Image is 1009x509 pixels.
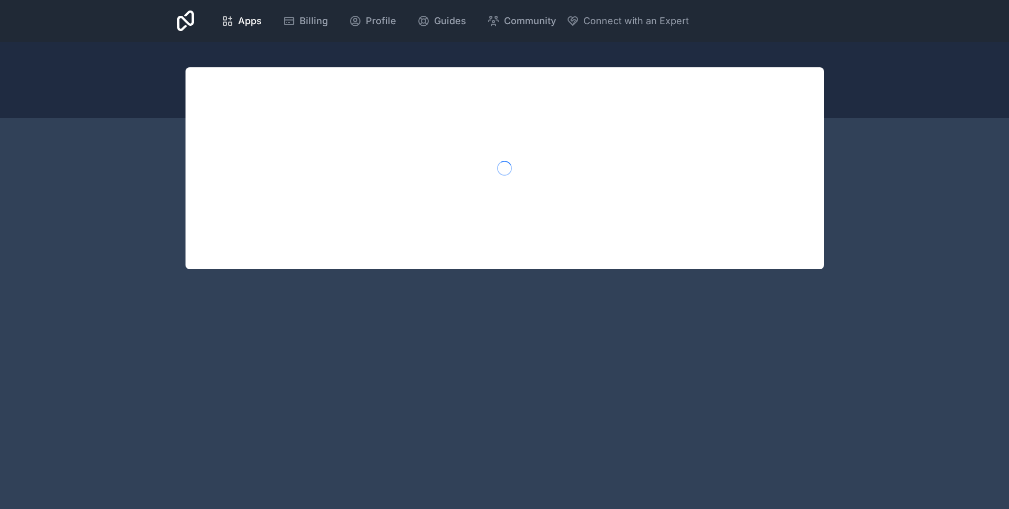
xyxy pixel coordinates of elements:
span: Connect with an Expert [583,14,689,28]
span: Guides [434,14,466,28]
span: Profile [366,14,396,28]
span: Billing [300,14,328,28]
span: Community [504,14,556,28]
a: Community [479,9,564,33]
a: Guides [409,9,475,33]
a: Apps [213,9,270,33]
a: Profile [341,9,405,33]
a: Billing [274,9,336,33]
button: Connect with an Expert [567,14,689,28]
span: Apps [238,14,262,28]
